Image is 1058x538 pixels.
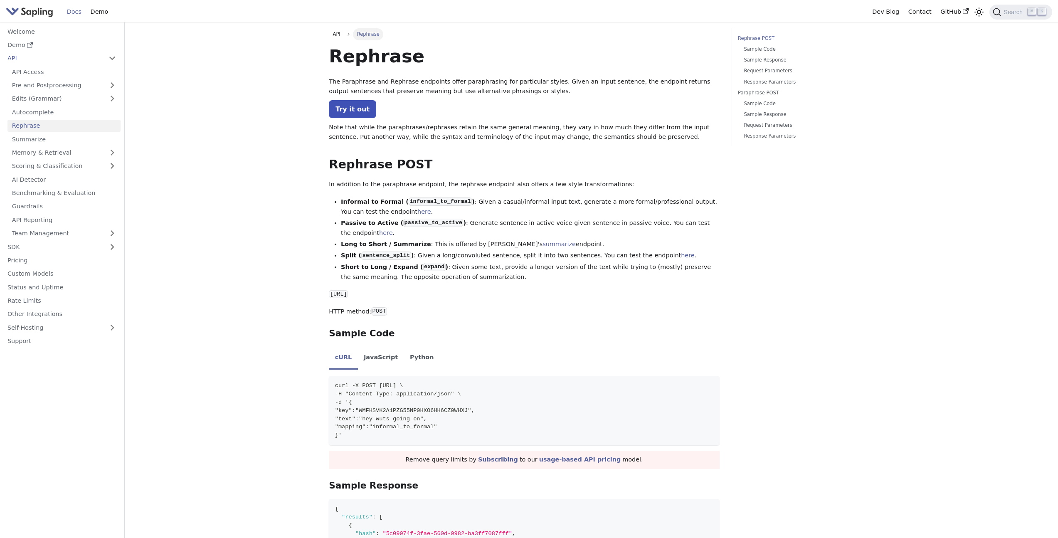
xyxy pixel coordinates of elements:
code: expand [423,263,446,271]
a: Support [3,335,121,347]
a: API [3,52,104,64]
a: Try it out [329,100,376,118]
h2: Rephrase POST [329,157,720,172]
strong: Informal to Formal ( ) [341,198,475,205]
span: -d '{ [335,399,352,405]
a: usage-based API pricing [539,456,621,463]
a: Request Parameters [744,121,848,129]
strong: Passive to Active ( ) [341,220,466,226]
li: cURL [329,347,358,370]
a: Pricing [3,254,121,267]
p: The Paraphrase and Rephrase endpoints offer paraphrasing for particular styles. Given an input se... [329,77,720,97]
a: Rephrase [7,120,121,132]
a: Response Parameters [744,78,848,86]
a: Rate Limits [3,295,121,307]
a: here [417,208,431,215]
a: Autocomplete [7,106,121,118]
strong: Long to Short / Summarize [341,241,431,247]
code: sentence_split [361,252,411,260]
span: API [333,31,340,37]
a: API [329,28,344,40]
p: Note that while the paraphrases/rephrases retain the same general meaning, they vary in how much ... [329,123,720,143]
a: API Access [7,66,121,78]
span: }' [335,432,342,438]
kbd: K [1038,8,1046,15]
li: JavaScript [358,347,404,370]
img: Sapling.ai [6,6,53,18]
a: Sample Response [744,111,848,118]
span: "text":"hey wuts going on", [335,416,427,422]
a: Benchmarking & Evaluation [7,187,121,199]
a: Scoring & Classification [7,160,121,172]
li: : Given some text, provide a longer version of the text while trying to (mostly) preserve the sam... [341,262,720,282]
a: Sample Response [744,56,848,64]
div: Remove query limits by to our model. [329,451,720,469]
button: Expand sidebar category 'SDK' [104,241,121,253]
a: Response Parameters [744,132,848,140]
button: Search (Command+K) [989,5,1052,20]
strong: Split ( ) [341,252,414,259]
h1: Rephrase [329,45,720,67]
h3: Sample Response [329,480,720,491]
a: Contact [904,5,936,18]
a: Status and Uptime [3,281,121,293]
span: { [335,506,338,512]
h3: Sample Code [329,328,720,339]
a: Team Management [7,227,121,239]
a: Rephrase POST [738,35,851,42]
code: [URL] [329,290,348,299]
a: Paraphrase POST [738,89,851,97]
a: Dev Blog [868,5,903,18]
a: here [379,230,392,236]
a: GitHub [936,5,973,18]
p: HTTP method: [329,307,720,317]
span: "hash" [355,531,376,537]
code: POST [371,307,387,316]
a: API Reporting [7,214,121,226]
a: Welcome [3,25,121,37]
p: In addition to the paraphrase endpoint, the rephrase endpoint also offers a few style transformat... [329,180,720,190]
li: : Given a casual/informal input text, generate a more formal/professional output. You can test th... [341,197,720,217]
a: Summarize [7,133,121,145]
a: Sample Code [744,100,848,108]
span: Rephrase [353,28,383,40]
a: Request Parameters [744,67,848,75]
a: SDK [3,241,104,253]
span: : [376,531,379,537]
span: -H "Content-Type: application/json" \ [335,391,461,397]
span: [ [379,514,382,520]
a: Guardrails [7,200,121,212]
code: informal_to_formal [409,197,472,206]
a: AI Detector [7,173,121,185]
a: summarize [543,241,576,247]
strong: Short to Long / Expand ( ) [341,264,448,270]
a: Sample Code [744,45,848,53]
a: Pre and Postprocessing [7,79,121,91]
button: Switch between dark and light mode (currently light mode) [973,6,985,18]
li: Python [404,347,440,370]
li: : This is offered by [PERSON_NAME]'s endpoint. [341,239,720,249]
a: Custom Models [3,268,121,280]
li: : Generate sentence in active voice given sentence in passive voice. You can test the endpoint . [341,218,720,238]
a: Docs [62,5,86,18]
a: Demo [3,39,121,51]
li: : Given a long/convoluted sentence, split it into two sentences. You can test the endpoint . [341,251,720,261]
a: Demo [86,5,113,18]
span: : [372,514,376,520]
kbd: ⌘ [1028,8,1036,15]
span: , [512,531,515,537]
span: curl -X POST [URL] \ [335,383,403,389]
code: passive_to_active [403,219,463,227]
a: here [681,252,694,259]
span: Search [1001,9,1028,15]
a: Edits (Grammar) [7,93,121,105]
nav: Breadcrumbs [329,28,720,40]
button: Collapse sidebar category 'API' [104,52,121,64]
a: Self-Hosting [3,321,121,333]
span: { [348,522,352,528]
a: Subscribing [478,456,518,463]
span: "mapping":"informal_to_formal" [335,424,437,430]
span: "results" [342,514,372,520]
a: Sapling.ai [6,6,56,18]
a: Other Integrations [3,308,121,320]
